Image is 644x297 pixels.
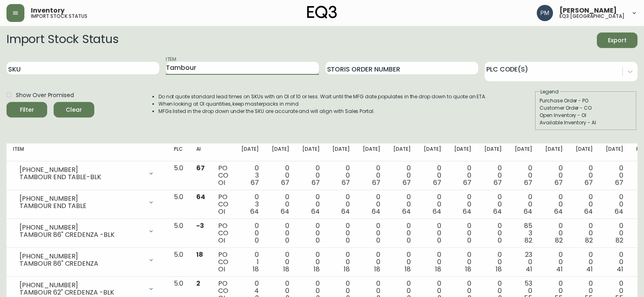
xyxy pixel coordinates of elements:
span: 64 [615,207,623,216]
div: 0 0 [545,193,563,215]
div: 0 0 [332,165,350,186]
td: 5.0 [167,161,190,190]
th: Item [7,143,167,161]
span: 64 [311,207,320,216]
div: 0 0 [424,193,441,215]
th: [DATE] [326,143,356,161]
div: 0 0 [515,193,532,215]
span: 0 [407,236,411,245]
span: 0 [316,236,320,245]
div: 0 0 [454,222,472,244]
span: 41 [617,264,623,274]
span: 18 [314,264,320,274]
div: [PHONE_NUMBER] [20,195,143,202]
div: Filter [20,105,34,115]
div: PO CO [218,165,228,186]
span: 64 [524,207,532,216]
div: [PHONE_NUMBER] [20,166,143,173]
div: [PHONE_NUMBER]TAMBOUR 86" CREDENZA -BLK [13,222,161,240]
h5: import stock status [31,14,87,19]
span: 18 [496,264,502,274]
div: [PHONE_NUMBER] [20,282,143,289]
div: 0 0 [515,165,532,186]
h5: eq3 [GEOGRAPHIC_DATA] [559,14,624,19]
div: 0 0 [545,222,563,244]
span: [PERSON_NAME] [559,7,617,14]
div: Customer Order - CO [540,104,632,112]
div: 0 0 [484,165,502,186]
th: [DATE] [235,143,265,161]
span: 18 [435,264,441,274]
span: 41 [586,264,593,274]
div: PO CO [218,222,228,244]
div: 0 0 [272,251,289,273]
li: Do not quote standard lead times on SKUs with an OI of 10 or less. Wait until the MFG date popula... [158,93,487,100]
span: 18 [253,264,259,274]
span: 2 [196,279,200,288]
span: 18 [405,264,411,274]
span: 64 [584,207,593,216]
div: 0 0 [272,165,289,186]
div: 23 0 [515,251,532,273]
div: 0 0 [302,193,320,215]
div: Available Inventory - AI [540,119,632,126]
div: 0 0 [332,251,350,273]
div: 0 0 [545,251,563,273]
div: 0 0 [393,165,411,186]
span: 0 [255,236,259,245]
div: TAMBOUR 86" CREDENZA [20,260,143,267]
div: 0 0 [393,222,411,244]
div: 0 0 [606,193,623,215]
div: TAMBOUR END TABLE [20,202,143,210]
td: 5.0 [167,219,190,248]
span: OI [218,207,225,216]
span: 67 [251,178,259,187]
div: 0 0 [576,251,593,273]
span: 64 [554,207,563,216]
div: 0 0 [454,251,472,273]
div: 0 0 [241,222,259,244]
div: 0 0 [424,165,441,186]
button: Export [597,33,637,48]
div: 0 0 [332,222,350,244]
th: [DATE] [478,143,508,161]
span: 41 [556,264,563,274]
span: 18 [344,264,350,274]
span: 64 [463,207,471,216]
span: 82 [555,236,563,245]
div: 0 1 [241,251,259,273]
li: When looking at OI quantities, keep masterpacks in mind. [158,100,487,108]
span: 67 [615,178,623,187]
div: 0 0 [606,165,623,186]
div: 0 0 [363,165,380,186]
th: [DATE] [387,143,417,161]
th: [DATE] [539,143,569,161]
th: [DATE] [356,143,387,161]
h2: Import Stock Status [7,33,118,48]
div: PO CO [218,193,228,215]
span: 41 [526,264,532,274]
div: 0 0 [606,222,623,244]
th: [DATE] [417,143,448,161]
span: Show Over Promised [16,91,74,100]
span: 82 [585,236,593,245]
div: 0 0 [606,251,623,273]
th: [DATE] [599,143,630,161]
div: PO CO [218,251,228,273]
div: TAMBOUR END TABLE-BLK [20,173,143,181]
th: [DATE] [448,143,478,161]
div: 0 0 [424,251,441,273]
span: 0 [285,236,289,245]
div: 0 0 [332,193,350,215]
div: 0 0 [576,165,593,186]
div: 0 0 [302,165,320,186]
span: 0 [498,236,502,245]
li: MFGs listed in the drop down under the SKU are accurate and will align with Sales Portal. [158,108,487,115]
span: 82 [616,236,623,245]
div: 0 3 [241,165,259,186]
div: 0 0 [363,193,380,215]
span: 67 [372,178,380,187]
span: 67 [463,178,471,187]
legend: Legend [540,88,559,95]
div: 0 0 [576,222,593,244]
